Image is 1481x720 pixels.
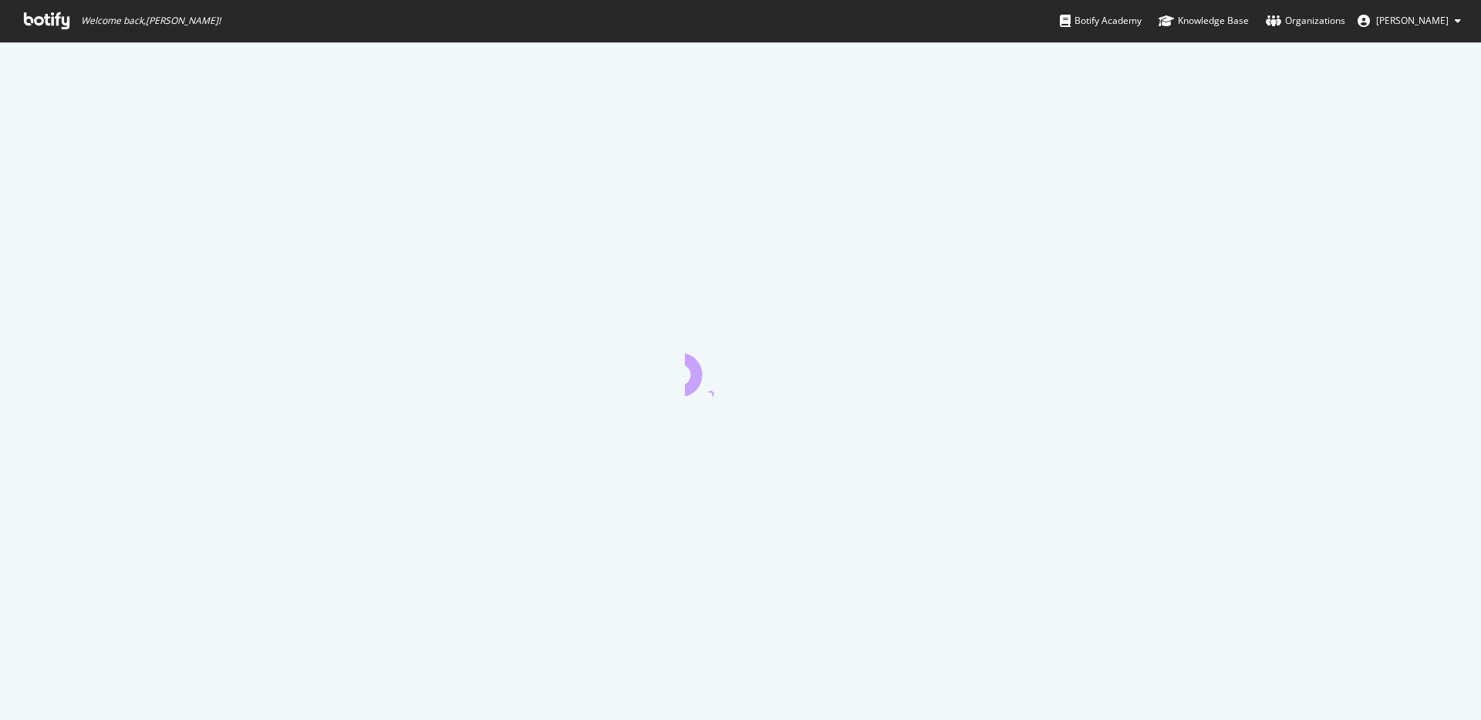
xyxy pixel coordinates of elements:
[81,15,221,27] span: Welcome back, [PERSON_NAME] !
[1060,13,1142,29] div: Botify Academy
[685,341,796,396] div: animation
[1376,14,1449,27] span: Mihir Naik
[1266,13,1345,29] div: Organizations
[1345,8,1473,33] button: [PERSON_NAME]
[1159,13,1249,29] div: Knowledge Base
